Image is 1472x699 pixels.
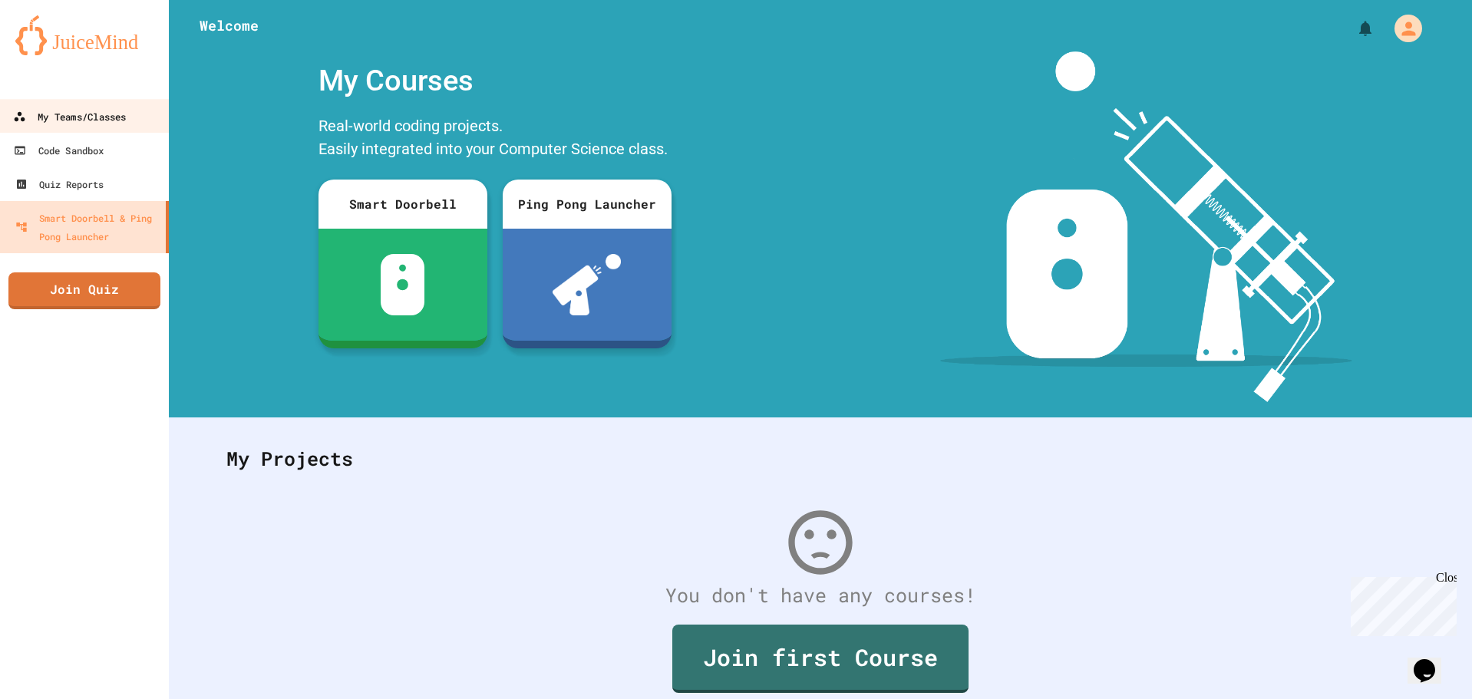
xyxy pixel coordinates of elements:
[1378,11,1426,46] div: My Account
[13,107,126,127] div: My Teams/Classes
[553,254,621,315] img: ppl-with-ball.png
[211,429,1430,489] div: My Projects
[1328,15,1378,41] div: My Notifications
[503,180,672,229] div: Ping Pong Launcher
[311,51,679,110] div: My Courses
[15,15,153,55] img: logo-orange.svg
[8,272,160,309] a: Join Quiz
[318,180,487,229] div: Smart Doorbell
[15,175,104,193] div: Quiz Reports
[940,51,1352,402] img: banner-image-my-projects.png
[1345,571,1457,636] iframe: chat widget
[14,141,104,160] div: Code Sandbox
[311,110,679,168] div: Real-world coding projects. Easily integrated into your Computer Science class.
[1408,638,1457,684] iframe: chat widget
[6,6,106,97] div: Chat with us now!Close
[381,254,424,315] img: sdb-white.svg
[211,581,1430,610] div: You don't have any courses!
[15,209,160,246] div: Smart Doorbell & Ping Pong Launcher
[672,625,969,693] a: Join first Course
